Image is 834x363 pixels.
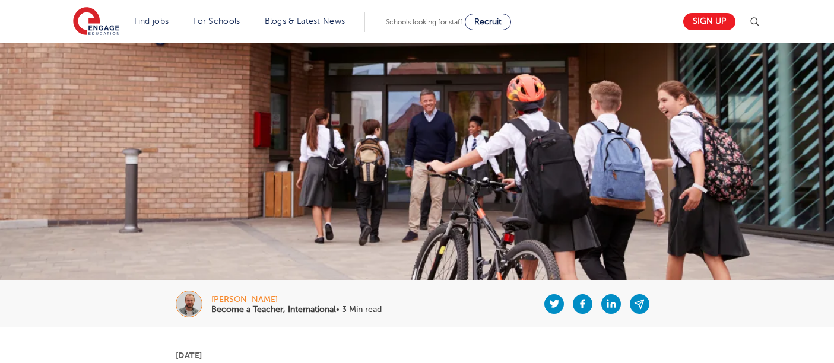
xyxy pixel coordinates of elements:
[193,17,240,26] a: For Schools
[683,13,735,30] a: Sign up
[73,7,119,37] img: Engage Education
[465,14,511,30] a: Recruit
[211,295,382,304] div: [PERSON_NAME]
[474,17,502,26] span: Recruit
[211,305,336,314] b: Become a Teacher, International
[134,17,169,26] a: Find jobs
[265,17,345,26] a: Blogs & Latest News
[386,18,462,26] span: Schools looking for staff
[176,351,658,359] p: [DATE]
[211,305,382,314] p: • 3 Min read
